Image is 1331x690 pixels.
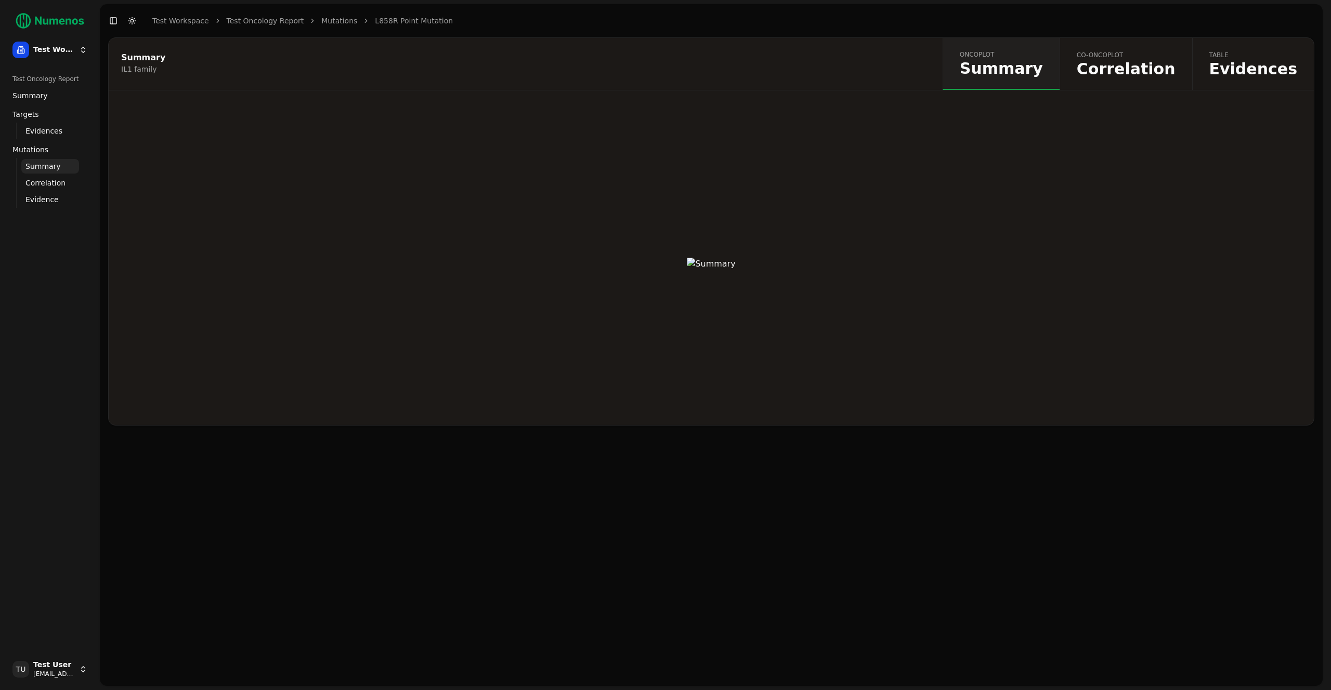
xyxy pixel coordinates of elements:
a: Targets [8,106,92,123]
span: Summary [12,90,48,101]
span: Summary [25,161,61,171]
a: tableEvidences [1192,38,1314,90]
span: Correlation [25,178,66,188]
div: Summary [121,54,927,62]
a: Correlation [21,176,79,190]
a: L858R Point Mutation [375,16,453,26]
span: oncoplot [960,50,1043,59]
button: Test Workspace [8,37,92,62]
span: Evidence [25,194,59,205]
span: Mutations [12,144,48,155]
a: Summary [8,87,92,104]
span: Evidences [1209,61,1298,77]
span: Test Workspace [33,45,75,55]
a: Evidence [21,192,79,207]
span: TU [12,661,29,678]
span: [EMAIL_ADDRESS] [33,670,75,678]
a: Test Workspace [152,16,209,26]
a: Mutations [321,16,357,26]
button: TUTest User[EMAIL_ADDRESS] [8,657,92,682]
img: Numenos [8,8,92,33]
span: Correlation [1077,61,1176,77]
span: co-oncoplot [1077,51,1176,59]
a: co-oncoplotCorrelation [1060,38,1192,90]
span: table [1209,51,1298,59]
img: Summary [687,258,735,270]
a: oncoplotSummary [943,38,1060,90]
span: Summary [960,61,1043,76]
a: Test Oncology Report [227,16,304,26]
nav: breadcrumb [152,16,453,26]
span: Targets [12,109,39,120]
div: Test Oncology Report [8,71,92,87]
a: Summary [21,159,79,174]
a: Evidences [21,124,79,138]
div: IL1 family [121,64,927,74]
span: Evidences [25,126,62,136]
a: Mutations [8,141,92,158]
span: Test User [33,660,75,670]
